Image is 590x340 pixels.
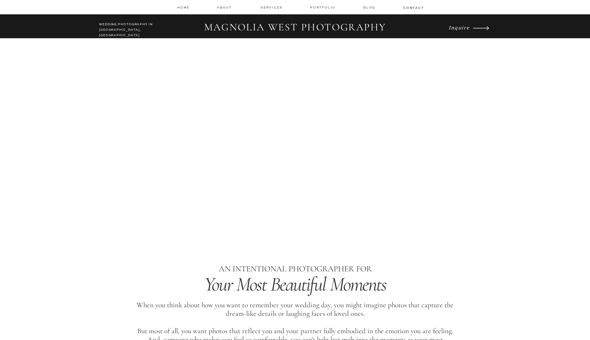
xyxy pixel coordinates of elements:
a: about [217,5,234,10]
h2: WEDDING PHOTOGRAPHY IN [GEOGRAPHIC_DATA], [GEOGRAPHIC_DATA] [99,22,159,34]
h2: MAGNOLIA WEST PHOTOGRAPHY [199,21,391,34]
h1: Los Angeles Wedding Photographer [164,209,426,222]
a: Portfolio [310,5,337,10]
a: services [261,5,283,10]
a: Blog [363,5,377,10]
i: Your Most Beautiful Moments [204,272,387,296]
a: home [177,5,190,10]
a: Inquire [449,23,471,32]
a: contact [403,5,423,10]
i: Timeless Images & an Unparalleled Experience [152,174,438,198]
p: AN INTENTIONAL PHOTOGRAPHER FOR [164,263,426,276]
i: Inquire [449,24,469,30]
